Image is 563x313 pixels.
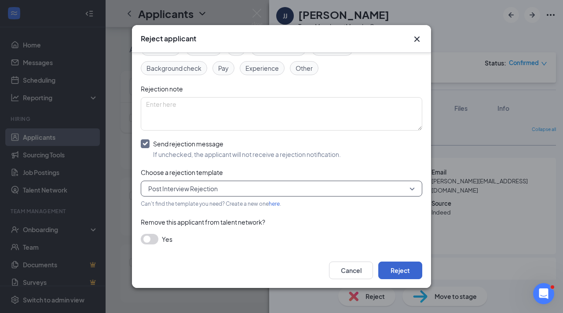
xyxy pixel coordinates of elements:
span: Post Interview Rejection [148,182,218,195]
svg: Cross [412,34,422,44]
span: Remove this applicant from talent network? [141,218,265,226]
span: Can't find the template you need? Create a new one . [141,200,281,207]
span: Other [296,63,313,73]
span: Yes [162,234,172,244]
a: here [269,200,280,207]
span: Background check [146,63,201,73]
button: Close [412,34,422,44]
button: Reject [378,262,422,279]
span: Choose a rejection template [141,168,223,176]
iframe: Intercom live chat [533,283,554,304]
h3: Reject applicant [141,34,196,44]
span: Experience [245,63,279,73]
button: Cancel [329,262,373,279]
span: Rejection note [141,85,183,93]
span: Pay [218,63,229,73]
